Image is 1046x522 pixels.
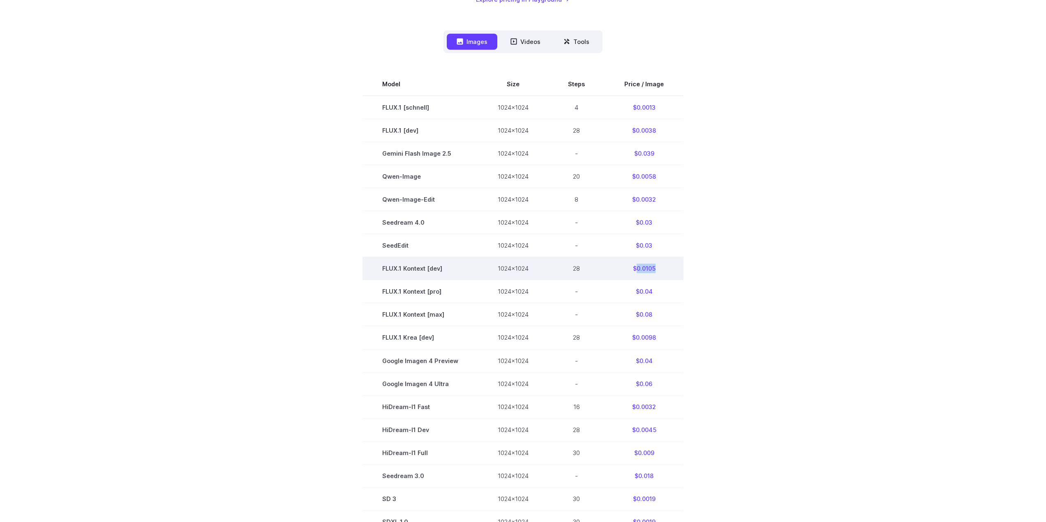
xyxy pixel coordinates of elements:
[363,349,478,372] td: Google Imagen 4 Preview
[548,142,605,165] td: -
[605,441,683,464] td: $0.009
[478,395,548,418] td: 1024x1024
[605,395,683,418] td: $0.0032
[548,418,605,441] td: 28
[363,96,478,119] td: FLUX.1 [schnell]
[478,441,548,464] td: 1024x1024
[548,234,605,257] td: -
[605,464,683,487] td: $0.018
[548,487,605,510] td: 30
[548,395,605,418] td: 16
[605,303,683,326] td: $0.08
[605,349,683,372] td: $0.04
[605,257,683,280] td: $0.0105
[548,96,605,119] td: 4
[382,149,458,158] span: Gemini Flash Image 2.5
[548,73,605,96] th: Steps
[605,73,683,96] th: Price / Image
[548,188,605,211] td: 8
[605,234,683,257] td: $0.03
[363,211,478,234] td: Seedream 4.0
[478,372,548,395] td: 1024x1024
[363,234,478,257] td: SeedEdit
[605,211,683,234] td: $0.03
[478,280,548,303] td: 1024x1024
[363,73,478,96] th: Model
[605,326,683,349] td: $0.0098
[478,211,548,234] td: 1024x1024
[605,165,683,188] td: $0.0058
[363,372,478,395] td: Google Imagen 4 Ultra
[605,96,683,119] td: $0.0013
[548,211,605,234] td: -
[478,142,548,165] td: 1024x1024
[548,280,605,303] td: -
[478,96,548,119] td: 1024x1024
[447,34,497,50] button: Images
[363,165,478,188] td: Qwen-Image
[548,349,605,372] td: -
[478,73,548,96] th: Size
[605,372,683,395] td: $0.06
[548,257,605,280] td: 28
[605,188,683,211] td: $0.0032
[548,464,605,487] td: -
[363,418,478,441] td: HiDream-I1 Dev
[548,441,605,464] td: 30
[548,326,605,349] td: 28
[501,34,550,50] button: Videos
[363,119,478,142] td: FLUX.1 [dev]
[363,395,478,418] td: HiDream-I1 Fast
[478,165,548,188] td: 1024x1024
[605,142,683,165] td: $0.039
[548,372,605,395] td: -
[605,487,683,510] td: $0.0019
[478,257,548,280] td: 1024x1024
[548,303,605,326] td: -
[605,418,683,441] td: $0.0045
[363,441,478,464] td: HiDream-I1 Full
[478,326,548,349] td: 1024x1024
[605,119,683,142] td: $0.0038
[478,418,548,441] td: 1024x1024
[363,280,478,303] td: FLUX.1 Kontext [pro]
[554,34,599,50] button: Tools
[478,188,548,211] td: 1024x1024
[363,464,478,487] td: Seedream 3.0
[363,257,478,280] td: FLUX.1 Kontext [dev]
[478,487,548,510] td: 1024x1024
[478,349,548,372] td: 1024x1024
[605,280,683,303] td: $0.04
[478,464,548,487] td: 1024x1024
[363,188,478,211] td: Qwen-Image-Edit
[548,165,605,188] td: 20
[478,234,548,257] td: 1024x1024
[363,303,478,326] td: FLUX.1 Kontext [max]
[363,326,478,349] td: FLUX.1 Krea [dev]
[363,487,478,510] td: SD 3
[478,303,548,326] td: 1024x1024
[548,119,605,142] td: 28
[478,119,548,142] td: 1024x1024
